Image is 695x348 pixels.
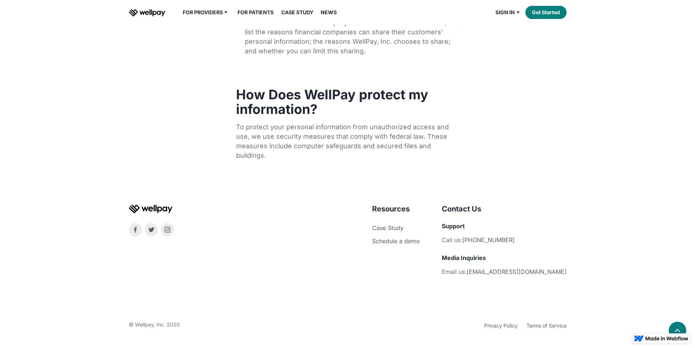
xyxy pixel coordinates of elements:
p: ‍ [236,69,459,79]
a: Case Study [277,8,318,17]
div: For Providers [178,8,233,17]
a: For Patients [233,8,278,17]
h5: Support [442,222,567,230]
a: Schedule a demo [372,237,420,245]
a: [PHONE_NUMBER] [462,236,515,244]
h4: Resources [372,204,420,214]
div: © Wellpay, Inc. 2020 [129,321,180,330]
h3: How Does WellPay protect my information? [236,87,459,116]
h5: Media Inquiries [442,254,567,262]
a: [EMAIL_ADDRESS][DOMAIN_NAME] [467,268,567,275]
div: For Providers [183,8,223,17]
li: Email us: [442,266,567,277]
div: Sign in [491,8,525,17]
li: Call us: [442,234,567,245]
a: Terms of Service [526,322,567,329]
div: Sign in [495,8,515,17]
a: home [129,8,165,17]
a: Privacy Policy [484,322,518,329]
li: How : All financial companies need to share customers’ personal information to run their everyday... [245,4,459,60]
p: To protect your personal information from unauthorized access and use, we use security measures t... [236,122,459,160]
a: Get Started [525,6,567,19]
h4: Contact Us [442,204,567,214]
a: Case Study [372,224,404,232]
img: Made in Webflow [645,336,688,341]
a: News [316,8,341,17]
